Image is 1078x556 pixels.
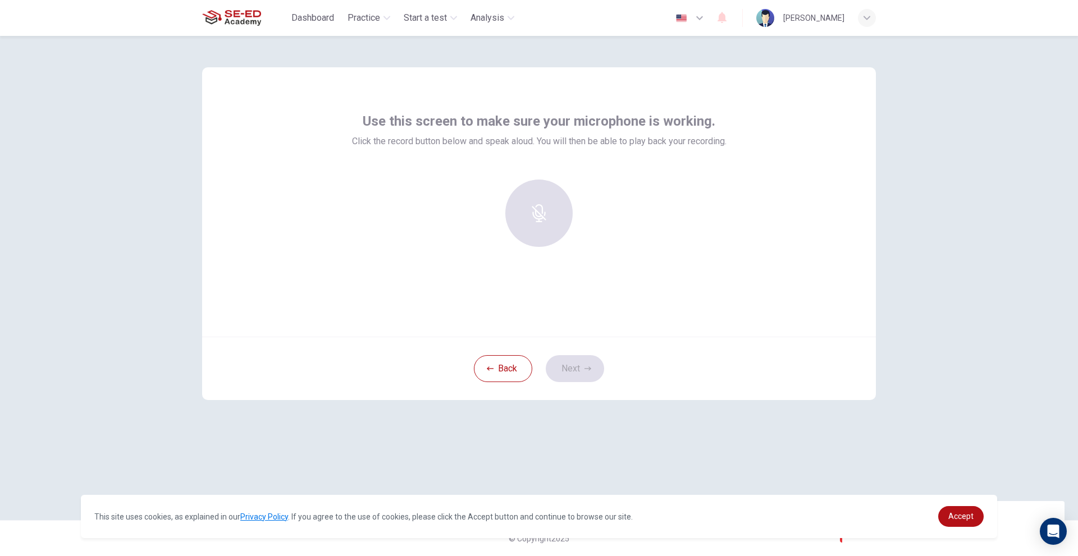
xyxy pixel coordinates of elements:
[240,512,288,521] a: Privacy Policy
[363,112,715,130] span: Use this screen to make sure your microphone is working.
[938,506,984,527] a: dismiss cookie message
[404,11,447,25] span: Start a test
[81,495,997,538] div: cookieconsent
[287,8,339,28] button: Dashboard
[783,11,844,25] div: [PERSON_NAME]
[756,9,774,27] img: Profile picture
[1040,518,1067,545] div: Open Intercom Messenger
[474,355,532,382] button: Back
[674,14,688,22] img: en
[948,512,974,521] span: Accept
[352,135,727,148] span: Click the record button below and speak aloud. You will then be able to play back your recording.
[509,534,569,543] span: © Copyright 2025
[471,11,504,25] span: Analysis
[202,7,261,29] img: SE-ED Academy logo
[348,11,380,25] span: Practice
[94,512,633,521] span: This site uses cookies, as explained in our . If you agree to the use of cookies, please click th...
[291,11,334,25] span: Dashboard
[399,8,462,28] button: Start a test
[202,7,287,29] a: SE-ED Academy logo
[466,8,519,28] button: Analysis
[343,8,395,28] button: Practice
